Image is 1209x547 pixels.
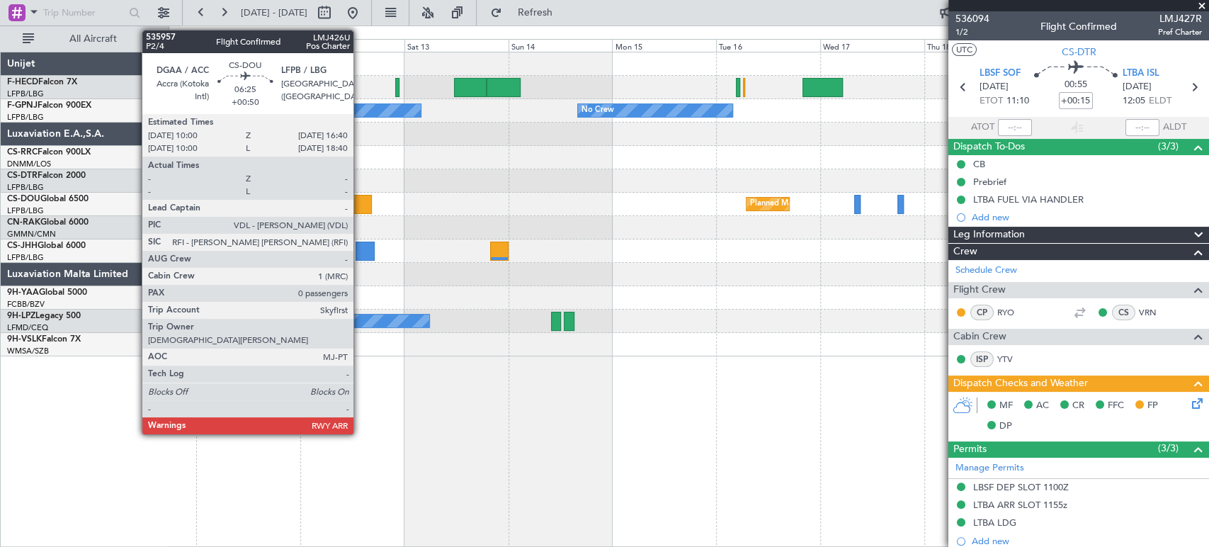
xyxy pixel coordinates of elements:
[1123,94,1145,108] span: 12:05
[970,305,994,320] div: CP
[997,306,1029,319] a: RYO
[750,193,973,215] div: Planned Maint [GEOGRAPHIC_DATA] ([GEOGRAPHIC_DATA])
[278,310,310,332] div: No Crew
[7,312,35,320] span: 9H-LPZ
[7,78,38,86] span: F-HECD
[7,218,40,227] span: CN-RAK
[970,351,994,367] div: ISP
[269,100,302,121] div: No Crew
[953,282,1006,298] span: Flight Crew
[7,288,39,297] span: 9H-YAA
[171,28,195,40] div: [DATE]
[952,43,977,56] button: UTC
[7,89,44,99] a: LFPB/LBG
[505,8,564,18] span: Refresh
[1158,26,1202,38] span: Pref Charter
[1158,139,1179,154] span: (3/3)
[953,376,1088,392] span: Dispatch Checks and Weather
[7,112,44,123] a: LFPB/LBG
[1163,120,1186,135] span: ALDT
[998,119,1032,136] input: --:--
[7,322,48,333] a: LFMD/CEQ
[7,148,91,157] a: CS-RRCFalcon 900LX
[980,67,1021,81] span: LBSF SOF
[7,101,38,110] span: F-GPNJ
[972,535,1202,547] div: Add new
[7,218,89,227] a: CN-RAKGlobal 6000
[37,34,149,44] span: All Aircraft
[953,441,987,458] span: Permits
[1123,80,1152,94] span: [DATE]
[953,227,1025,243] span: Leg Information
[1036,399,1049,413] span: AC
[1006,94,1029,108] span: 11:10
[404,39,509,52] div: Sat 13
[953,244,977,260] span: Crew
[7,78,77,86] a: F-HECDFalcon 7X
[973,176,1006,188] div: Prebrief
[7,335,42,344] span: 9H-VSLK
[980,94,1003,108] span: ETOT
[972,211,1202,223] div: Add new
[953,329,1006,345] span: Cabin Crew
[955,26,989,38] span: 1/2
[7,242,38,250] span: CS-JHH
[716,39,820,52] div: Tue 16
[953,139,1025,155] span: Dispatch To-Dos
[241,6,307,19] span: [DATE] - [DATE]
[7,101,91,110] a: F-GPNJFalcon 900EX
[196,39,300,52] div: Thu 11
[7,312,81,320] a: 9H-LPZLegacy 500
[7,229,56,239] a: GMMN/CMN
[1149,94,1171,108] span: ELDT
[7,205,44,216] a: LFPB/LBG
[7,346,49,356] a: WMSA/SZB
[7,195,89,203] a: CS-DOUGlobal 6500
[1108,399,1124,413] span: FFC
[7,299,45,310] a: FCBB/BZV
[7,171,38,180] span: CS-DTR
[973,517,1016,529] div: LTBA LDG
[1147,399,1158,413] span: FP
[43,2,125,23] input: Trip Number
[509,39,613,52] div: Sun 14
[7,288,87,297] a: 9H-YAAGlobal 5000
[973,193,1084,205] div: LTBA FUEL VIA HANDLER
[484,1,569,24] button: Refresh
[955,461,1024,475] a: Manage Permits
[7,182,44,193] a: LFPB/LBG
[581,100,614,121] div: No Crew
[1112,305,1135,320] div: CS
[973,158,985,170] div: CB
[1139,306,1171,319] a: VRN
[7,252,44,263] a: LFPB/LBG
[7,159,51,169] a: DNMM/LOS
[1158,11,1202,26] span: LMJ427R
[999,419,1012,434] span: DP
[1158,441,1179,456] span: (3/3)
[973,499,1067,511] div: LTBA ARR SLOT 1155z
[955,11,989,26] span: 536094
[1040,19,1117,34] div: Flight Confirmed
[612,39,716,52] div: Mon 15
[1062,45,1096,60] span: CS-DTR
[7,171,86,180] a: CS-DTRFalcon 2000
[7,195,40,203] span: CS-DOU
[7,148,38,157] span: CS-RRC
[971,120,994,135] span: ATOT
[924,39,1028,52] div: Thu 18
[1065,78,1087,92] span: 00:55
[997,353,1029,366] a: YTV
[1123,67,1159,81] span: LTBA ISL
[16,28,154,50] button: All Aircraft
[973,481,1069,493] div: LBSF DEP SLOT 1100Z
[980,80,1009,94] span: [DATE]
[1072,399,1084,413] span: CR
[7,335,81,344] a: 9H-VSLKFalcon 7X
[999,399,1013,413] span: MF
[955,264,1017,278] a: Schedule Crew
[300,39,404,52] div: Fri 12
[7,242,86,250] a: CS-JHHGlobal 6000
[820,39,924,52] div: Wed 17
